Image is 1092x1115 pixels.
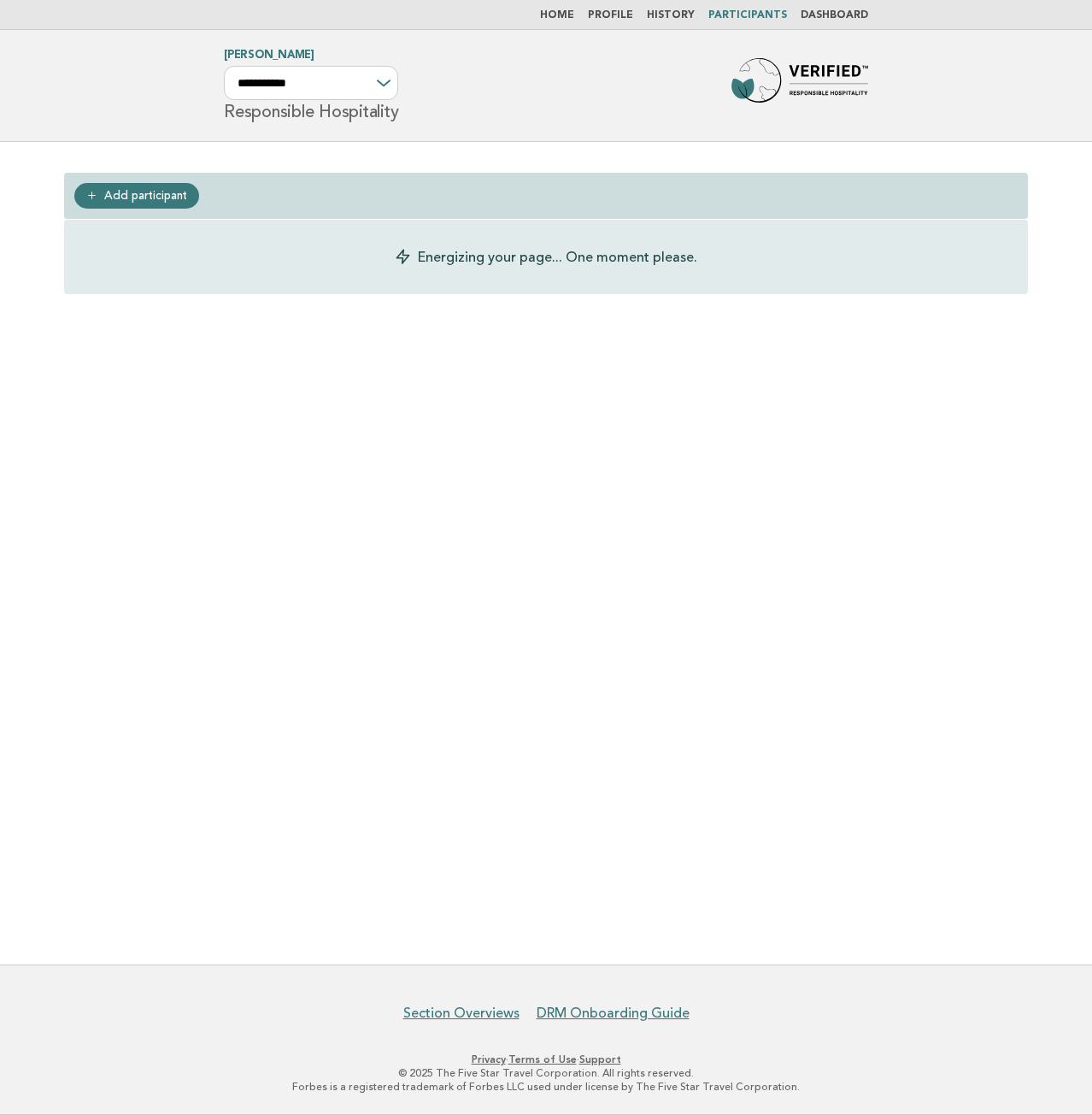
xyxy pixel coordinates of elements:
p: · · [24,1053,1068,1066]
a: Dashboard [801,10,868,21]
img: Forbes Travel Guide [731,58,868,113]
a: Profile [588,10,633,21]
a: Participants [708,10,787,21]
a: Add participant [74,183,199,209]
a: DRM Onboarding Guide [537,1005,690,1022]
a: [PERSON_NAME] [224,50,314,61]
a: Privacy [472,1053,506,1065]
a: Section Overviews [403,1005,520,1022]
a: Terms of Use [508,1053,577,1065]
p: Forbes is a registered trademark of Forbes LLC used under license by The Five Star Travel Corpora... [24,1080,1068,1094]
a: Home [540,10,574,21]
a: History [647,10,695,21]
p: © 2025 The Five Star Travel Corporation. All rights reserved. [24,1066,1068,1080]
a: Support [579,1053,621,1065]
h1: Responsible Hospitality [224,50,398,121]
p: Energizing your page... One moment please. [418,247,697,267]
